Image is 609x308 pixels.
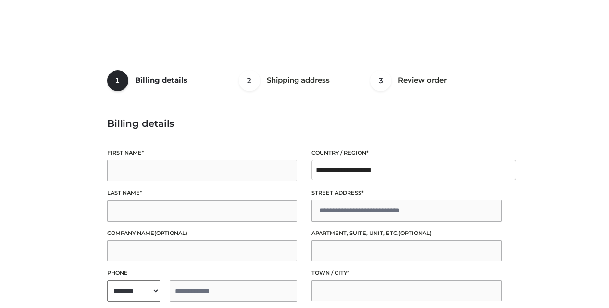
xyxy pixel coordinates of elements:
[107,269,298,278] label: Phone
[311,269,502,278] label: Town / City
[370,70,391,91] span: 3
[311,188,502,197] label: Street address
[311,148,502,158] label: Country / Region
[311,229,502,238] label: Apartment, suite, unit, etc.
[107,188,298,197] label: Last name
[107,70,128,91] span: 1
[398,75,447,85] span: Review order
[135,75,187,85] span: Billing details
[107,229,298,238] label: Company name
[154,230,187,236] span: (optional)
[107,148,298,158] label: First name
[267,75,330,85] span: Shipping address
[107,118,502,129] h3: Billing details
[239,70,260,91] span: 2
[398,230,432,236] span: (optional)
